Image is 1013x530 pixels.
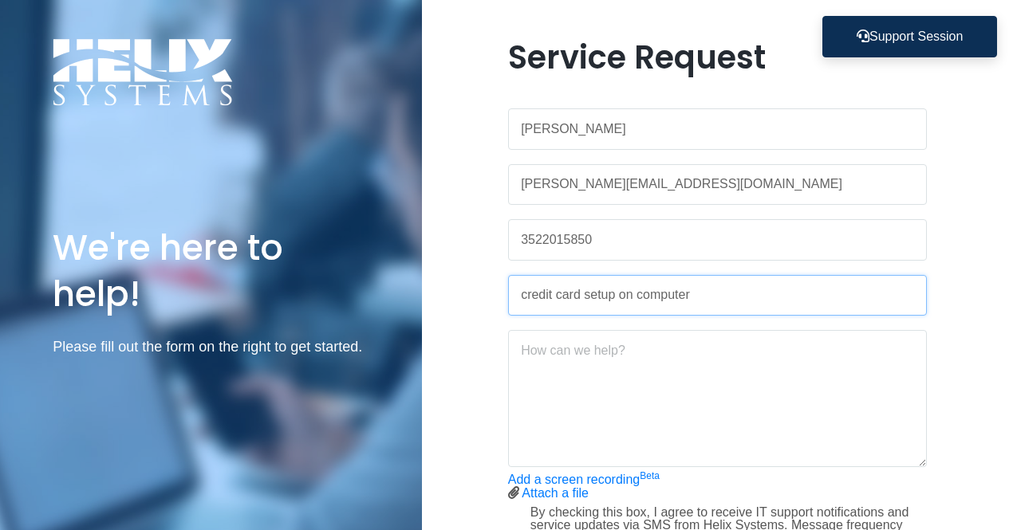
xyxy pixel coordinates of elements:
h1: Service Request [508,38,928,77]
img: Logo [53,38,233,106]
sup: Beta [640,470,660,481]
input: Work Email [508,164,928,206]
h1: We're here to help! [53,225,369,316]
button: Support Session [822,16,997,57]
a: Add a screen recordingBeta [508,473,660,486]
a: Attach a file [522,486,589,500]
input: Name [508,108,928,150]
input: Phone Number [508,219,928,261]
input: Subject [508,275,928,316]
p: Please fill out the form on the right to get started. [53,336,369,359]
